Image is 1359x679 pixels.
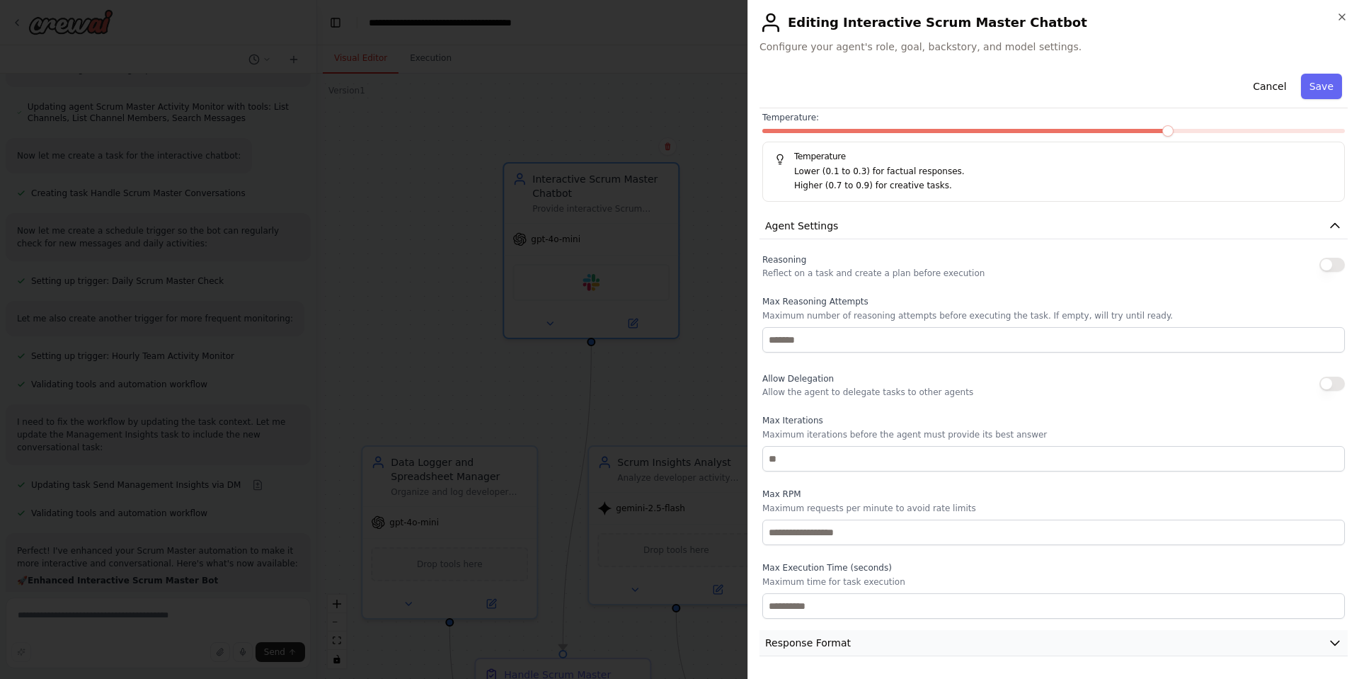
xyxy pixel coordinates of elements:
h2: Editing Interactive Scrum Master Chatbot [759,11,1348,34]
p: Reflect on a task and create a plan before execution [762,268,985,279]
p: Maximum time for task execution [762,576,1345,588]
p: Allow the agent to delegate tasks to other agents [762,387,973,398]
p: Maximum iterations before the agent must provide its best answer [762,429,1345,440]
span: Configure your agent's role, goal, backstory, and model settings. [759,40,1348,54]
p: Lower (0.1 to 0.3) for factual responses. [794,165,1333,179]
h5: Temperature [774,151,1333,162]
button: Agent Settings [759,213,1348,239]
span: Allow Delegation [762,374,834,384]
label: Max Reasoning Attempts [762,296,1345,307]
p: Higher (0.7 to 0.9) for creative tasks. [794,179,1333,193]
button: Response Format [759,630,1348,656]
button: Cancel [1244,74,1295,99]
span: Response Format [765,636,851,650]
span: Agent Settings [765,219,838,233]
span: Temperature: [762,112,819,123]
p: Maximum requests per minute to avoid rate limits [762,503,1345,514]
span: Reasoning [762,255,806,265]
label: Max Execution Time (seconds) [762,562,1345,574]
p: Maximum number of reasoning attempts before executing the task. If empty, will try until ready. [762,310,1345,321]
button: Save [1301,74,1342,99]
label: Max RPM [762,489,1345,500]
label: Max Iterations [762,415,1345,426]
